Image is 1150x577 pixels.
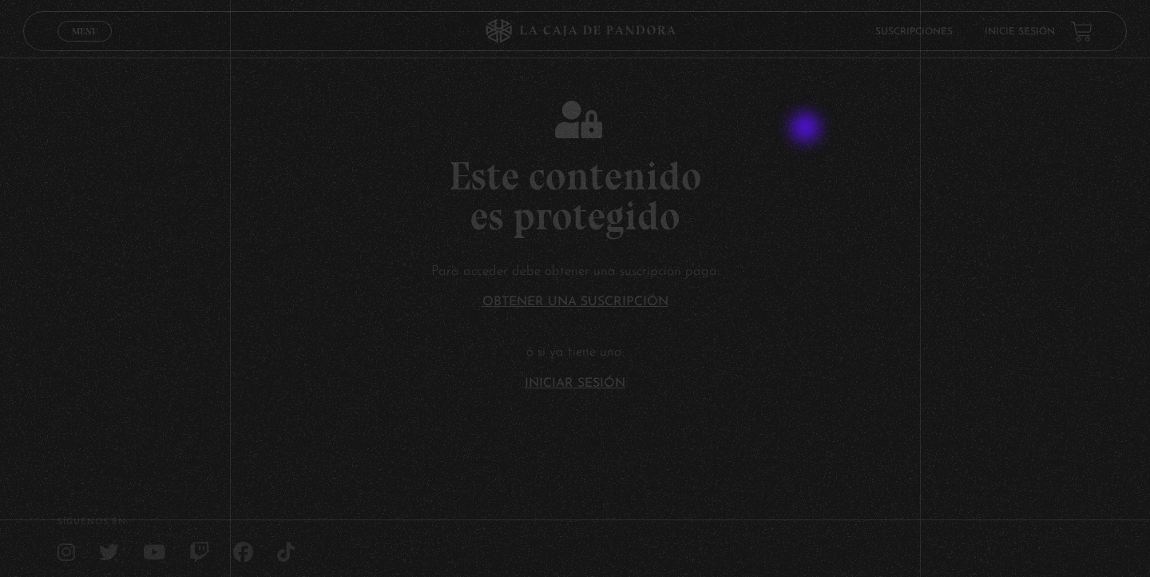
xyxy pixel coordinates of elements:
[1071,21,1092,42] a: View your shopping cart
[72,26,98,36] span: Menu
[66,40,104,51] span: Cerrar
[525,377,625,390] a: Iniciar Sesión
[875,27,953,37] a: Suscripciones
[57,518,1092,527] h4: SÍguenos en:
[482,296,668,308] a: Obtener una suscripción
[985,27,1055,37] a: Inicie sesión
